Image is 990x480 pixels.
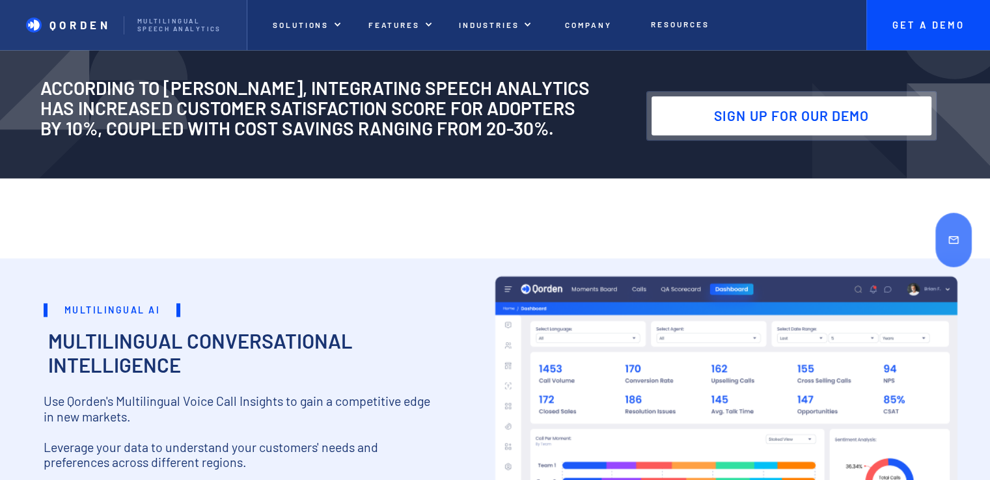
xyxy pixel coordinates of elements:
[565,20,612,29] p: Company
[459,20,519,29] p: INDUSTRIES
[44,393,443,470] p: Use Qorden's Multilingual Voice Call Insights to gain a competitive edge in new markets. ‍ Levera...
[44,303,180,317] h1: Multilingual AI
[651,20,709,29] p: Resources
[48,329,439,377] h2: Multilingual Conversational Intelligence
[879,20,977,31] p: Get A Demo
[273,20,329,29] p: Solutions
[137,18,234,33] p: Multilingual Speech analytics
[40,78,633,138] h2: According to [PERSON_NAME], integrating speech analytics has increased Customer satisfaction scor...
[669,101,914,130] p: Sign up for our DEMO
[49,18,111,31] p: Qorden
[368,20,420,29] p: features
[646,91,937,140] a: Sign up for our DEMO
